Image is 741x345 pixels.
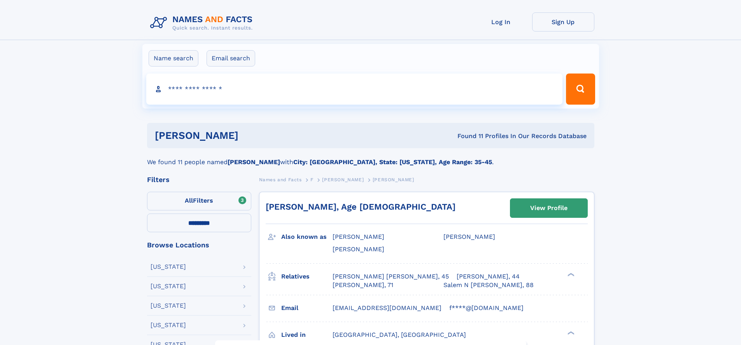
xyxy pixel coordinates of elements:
[228,158,280,166] b: [PERSON_NAME]
[530,199,568,217] div: View Profile
[322,177,364,182] span: [PERSON_NAME]
[443,281,534,289] a: Salem N [PERSON_NAME], 88
[310,175,314,184] a: F
[566,272,575,277] div: ❯
[310,177,314,182] span: F
[259,175,302,184] a: Names and Facts
[281,301,333,315] h3: Email
[151,303,186,309] div: [US_STATE]
[470,12,532,32] a: Log In
[532,12,594,32] a: Sign Up
[146,74,563,105] input: search input
[322,175,364,184] a: [PERSON_NAME]
[147,176,251,183] div: Filters
[333,233,384,240] span: [PERSON_NAME]
[151,322,186,328] div: [US_STATE]
[566,74,595,105] button: Search Button
[333,281,393,289] a: [PERSON_NAME], 71
[373,177,414,182] span: [PERSON_NAME]
[207,50,255,67] label: Email search
[147,12,259,33] img: Logo Names and Facts
[566,330,575,335] div: ❯
[147,242,251,249] div: Browse Locations
[348,132,587,140] div: Found 11 Profiles In Our Records Database
[151,283,186,289] div: [US_STATE]
[333,304,441,312] span: [EMAIL_ADDRESS][DOMAIN_NAME]
[333,245,384,253] span: [PERSON_NAME]
[147,148,594,167] div: We found 11 people named with .
[443,233,495,240] span: [PERSON_NAME]
[149,50,198,67] label: Name search
[266,202,455,212] a: [PERSON_NAME], Age [DEMOGRAPHIC_DATA]
[293,158,492,166] b: City: [GEOGRAPHIC_DATA], State: [US_STATE], Age Range: 35-45
[333,331,466,338] span: [GEOGRAPHIC_DATA], [GEOGRAPHIC_DATA]
[457,272,520,281] a: [PERSON_NAME], 44
[185,197,193,204] span: All
[147,192,251,210] label: Filters
[281,270,333,283] h3: Relatives
[281,230,333,243] h3: Also known as
[151,264,186,270] div: [US_STATE]
[155,131,348,140] h1: [PERSON_NAME]
[333,272,449,281] a: [PERSON_NAME] [PERSON_NAME], 45
[510,199,587,217] a: View Profile
[281,328,333,341] h3: Lived in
